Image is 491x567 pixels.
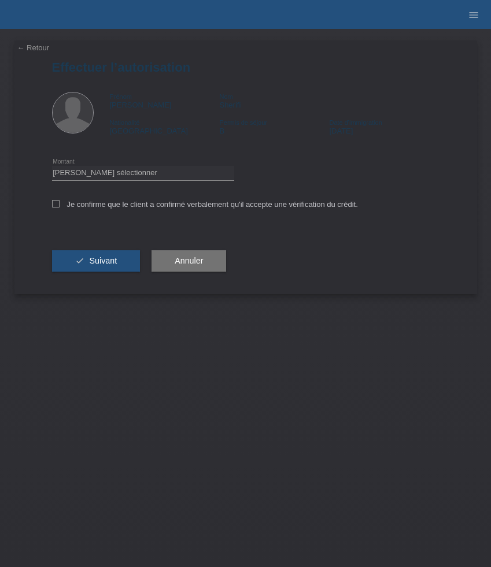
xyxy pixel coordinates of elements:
[110,93,132,100] span: Prénom
[52,200,358,209] label: Je confirme que le client a confirmé verbalement qu'il accepte une vérification du crédit.
[17,43,50,52] a: ← Retour
[89,256,117,265] span: Suivant
[110,118,220,135] div: [GEOGRAPHIC_DATA]
[219,118,329,135] div: B
[329,118,439,135] div: [DATE]
[219,92,329,109] div: Sherifi
[175,256,203,265] span: Annuler
[52,250,141,272] button: check Suivant
[462,11,485,18] a: menu
[110,119,140,126] span: Nationalité
[110,92,220,109] div: [PERSON_NAME]
[468,9,479,21] i: menu
[219,119,267,126] span: Permis de séjour
[219,93,232,100] span: Nom
[152,250,226,272] button: Annuler
[75,256,84,265] i: check
[329,119,382,126] span: Date d'immigration
[52,60,440,75] h1: Effectuer l’autorisation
